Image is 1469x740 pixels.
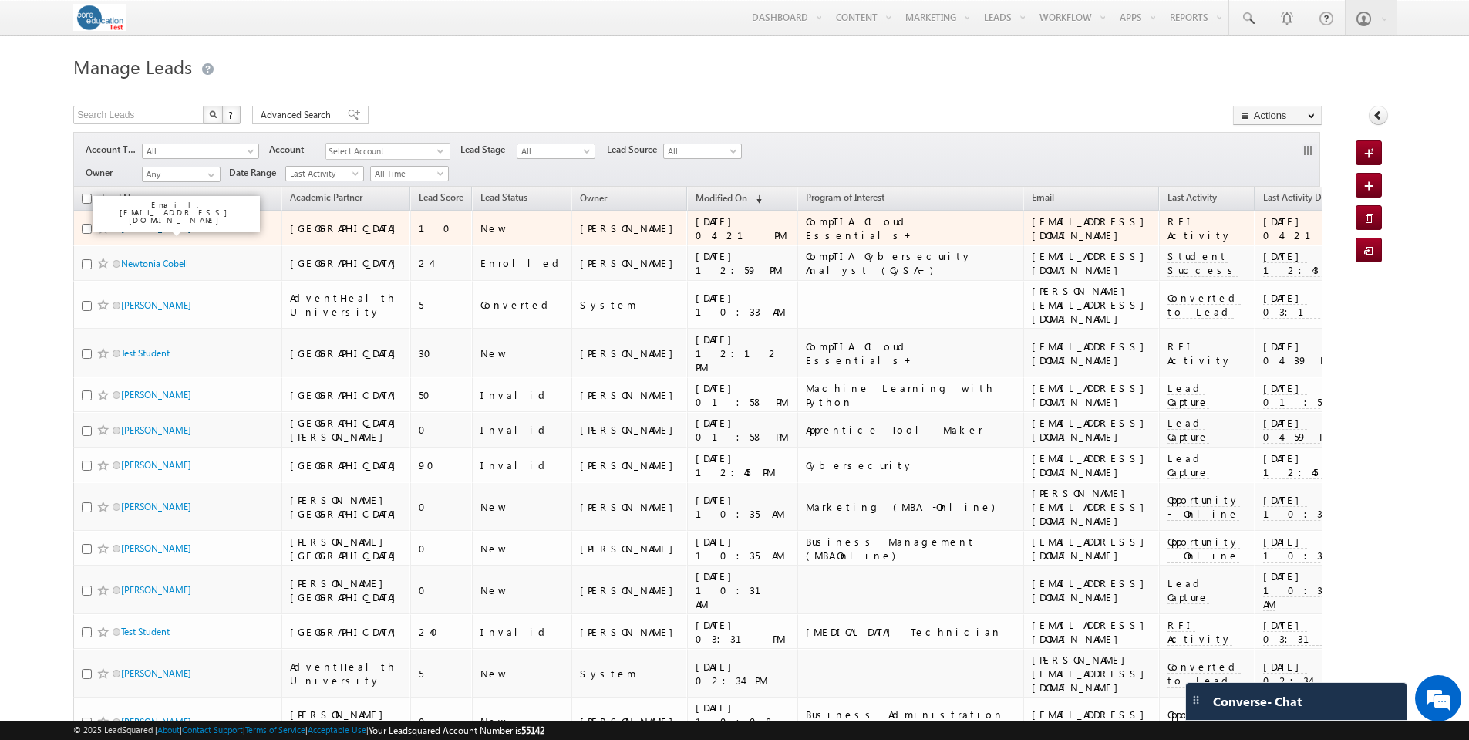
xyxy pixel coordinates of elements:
img: Custom Logo [73,4,126,31]
a: Modified On (sorted descending) [688,189,770,209]
span: Program of Interest [806,191,884,203]
span: Account [269,143,325,157]
div: [EMAIL_ADDRESS][DOMAIN_NAME] [1032,416,1152,444]
div: Invalid [480,458,564,472]
a: All [517,144,595,159]
a: Show All Items [200,167,219,183]
a: [PERSON_NAME] [121,584,191,596]
div: [PERSON_NAME] [580,346,681,360]
span: RFI Activity [1167,618,1232,646]
div: [EMAIL_ADDRESS][DOMAIN_NAME] [1032,576,1152,604]
div: [EMAIL_ADDRESS][DOMAIN_NAME] [1032,381,1152,409]
span: [DATE] 03:19 PM [1263,291,1356,319]
div: 50 [419,388,465,402]
a: Academic Partner [282,189,370,209]
a: Test Student [121,347,170,359]
div: [PERSON_NAME] [580,221,681,235]
div: [GEOGRAPHIC_DATA][PERSON_NAME] [290,416,403,444]
span: Last Activity [286,167,359,181]
div: System [580,667,681,681]
button: Actions [1233,106,1322,125]
span: Student Success [1167,249,1238,277]
a: Contact Support [182,725,243,735]
div: [PERSON_NAME] [580,583,681,597]
a: Newtonia Cobell [121,258,188,269]
span: select [437,147,450,154]
div: [DATE] 12:12 PM [696,333,790,374]
div: AdventHealth University [290,660,403,688]
button: ? [222,106,241,124]
span: Select Account [326,144,437,160]
div: 5 [419,667,465,681]
div: [PERSON_NAME] [580,458,681,472]
span: Lead Source [607,143,663,157]
div: 240 [419,625,465,639]
span: [DATE] 10:35 AM [1263,493,1352,521]
span: All [143,144,249,158]
div: New [480,715,564,728]
span: [DATE] 12:43 PM [1263,249,1343,277]
a: Lead Score [411,189,471,209]
div: Marketing (MBA -Online) [806,500,1016,514]
div: [DATE] 02:34 PM [696,660,790,688]
div: [DATE] 12:59 PM [696,249,790,277]
div: [PERSON_NAME][EMAIL_ADDRESS][DOMAIN_NAME] [1032,486,1152,528]
a: All [142,144,259,159]
a: [PERSON_NAME] [121,389,191,400]
a: Terms of Service [245,725,305,735]
div: [DATE] 10:35 AM [696,493,790,521]
div: [PERSON_NAME] [580,388,681,402]
div: Business Management (MBA-Online) [806,535,1016,563]
span: [DATE] 04:21 PM [1263,215,1354,242]
span: [DATE] 10:31 AM [1263,569,1347,611]
div: Invalid [480,423,564,437]
span: [DATE] 12:45 PM [1263,451,1343,479]
div: Cybersecurity [806,458,1016,472]
a: [PERSON_NAME] [121,542,191,554]
div: New [480,667,564,681]
div: Business Administration - Associate [806,708,1016,735]
div: [PERSON_NAME][GEOGRAPHIC_DATA] [290,708,403,735]
img: carter-drag [1190,694,1202,706]
div: 90 [419,458,465,472]
div: Machine Learning with Python [806,381,1016,409]
div: Apprentice Tool Maker [806,423,1016,437]
span: Modified On [696,192,747,204]
div: CompTIA Cloud Essentials+ [806,340,1016,367]
a: [PERSON_NAME] [121,299,191,311]
span: ? [228,108,235,121]
div: Invalid [480,388,564,402]
a: [PERSON_NAME] [121,501,191,512]
span: [DATE] 04:39 PM [1263,340,1333,367]
a: All Time [370,166,449,181]
span: Account Type [86,143,142,157]
div: Select Account [325,143,450,160]
div: [EMAIL_ADDRESS][DOMAIN_NAME] [1032,618,1152,646]
div: CompTIA Cloud Essentials+ [806,215,1016,242]
div: New [480,346,564,360]
div: [PERSON_NAME][GEOGRAPHIC_DATA] [290,493,403,521]
div: 30 [419,346,465,360]
a: Acceptable Use [308,725,366,735]
div: [EMAIL_ADDRESS][DOMAIN_NAME] [1032,451,1152,479]
div: 0 [419,423,465,437]
span: All [664,144,737,158]
div: [GEOGRAPHIC_DATA] [290,388,403,402]
div: 5 [419,298,465,312]
a: About [157,725,180,735]
div: Converted [480,298,564,312]
span: (sorted descending) [750,193,762,205]
div: [PERSON_NAME] [580,256,681,270]
span: [DATE] 01:58 PM [1263,381,1356,409]
div: [PERSON_NAME] [580,715,681,728]
div: 0 [419,583,465,597]
span: [DATE] 10:35 AM [1263,535,1352,563]
a: All [663,144,742,159]
input: Type to Search [142,167,221,182]
span: Lead Capture [1167,576,1209,604]
div: [DATE] 01:58 PM [696,381,790,409]
span: Lead Stage [460,143,517,157]
a: Last Activity [285,166,364,181]
a: [PERSON_NAME] [121,424,191,436]
a: [PERSON_NAME] [121,459,191,471]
